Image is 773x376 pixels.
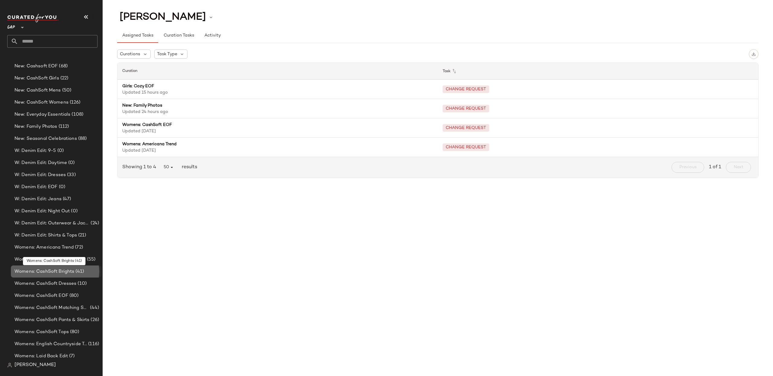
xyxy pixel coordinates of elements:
[14,341,87,348] span: Womens: English Countryside Trend
[14,75,59,82] span: New: CashSoft Girls
[14,244,74,251] span: Womens: Americana Trend
[122,89,433,96] span: Updated 15 hours ago
[14,111,70,118] span: New: Everyday Essentials
[122,147,433,154] span: Updated [DATE]
[69,329,79,336] span: (80)
[77,135,87,142] span: (88)
[68,292,79,299] span: (80)
[157,51,177,57] span: Task Type
[86,256,96,263] span: (55)
[163,33,194,38] span: Curation Tasks
[709,164,721,171] span: 1 of 1
[446,105,486,112] div: CHANGE REQUEST
[70,208,77,215] span: (0)
[159,162,179,173] button: 50
[14,256,86,263] span: Womens: CashSoft Accessories
[74,268,84,275] span: (41)
[122,102,433,109] span: New: Family Photos
[122,128,433,134] span: Updated [DATE]
[120,11,206,23] span: [PERSON_NAME]
[122,122,433,128] span: Womens: CashSoft EOF
[14,232,77,239] span: W: Denim Edit: Shirts & Tops
[89,317,99,323] span: (26)
[67,159,75,166] span: (0)
[14,280,76,287] span: Womens: CashSoft Dresses
[446,125,486,131] div: CHANGE REQUEST
[89,220,99,227] span: (24)
[14,147,56,154] span: W: Denim Edit: 9-5
[89,304,99,311] span: (44)
[77,232,86,239] span: (21)
[14,268,74,275] span: Womens: CashSoft Brights
[446,86,486,92] div: CHANGE REQUEST
[76,280,87,287] span: (10)
[14,353,68,360] span: Womens: Laid Back Edit
[7,363,12,368] img: svg%3e
[204,33,221,38] span: Activity
[14,159,67,166] span: W: Denim Edit: Daytime
[68,353,75,360] span: (7)
[122,83,433,89] span: Girls: Cozy EOF
[122,141,433,147] span: Womens: Americana Trend
[14,135,77,142] span: New: Seasonal Celebrations
[66,172,76,178] span: (33)
[74,244,83,251] span: (72)
[14,304,89,311] span: Womens: CashSoft Matching Sets
[57,123,69,130] span: (112)
[14,123,57,130] span: New: Family Photos
[446,144,486,150] div: CHANGE REQUEST
[752,52,756,56] img: svg%3e
[14,99,69,106] span: New: CashSoft Womens
[14,362,56,369] span: [PERSON_NAME]
[87,341,99,348] span: (116)
[59,75,69,82] span: (22)
[14,184,58,191] span: W: Denim Edit: EOF
[7,21,15,31] span: GAP
[122,164,159,171] span: Showing 1 to 4
[14,63,58,70] span: New: Cashsoft EOF
[69,99,81,106] span: (126)
[61,87,72,94] span: (50)
[58,63,68,70] span: (68)
[179,164,197,171] span: results
[14,196,62,203] span: W: Denim Edit: Jeans
[62,196,71,203] span: (47)
[14,172,66,178] span: W: Denim Edit: Dresses
[14,208,70,215] span: W: Denim Edit: Night Out
[7,14,59,22] img: cfy_white_logo.C9jOOHJF.svg
[56,147,64,154] span: (0)
[14,87,61,94] span: New: CashSoft Mens
[58,184,65,191] span: (0)
[14,292,68,299] span: Womens: CashSoft EOF
[122,33,153,38] span: Assigned Tasks
[438,63,758,80] th: Task
[14,317,89,323] span: Womens: CashSoft Pants & Skirts
[70,111,83,118] span: (108)
[163,165,175,170] span: 50
[14,329,69,336] span: Womens: CashSoft Tops
[120,51,140,57] span: Curations
[122,109,433,115] span: Updated 24 hours ago
[117,63,438,80] th: Curation
[14,220,89,227] span: W: Denim Edit: Outerwear & Jackets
